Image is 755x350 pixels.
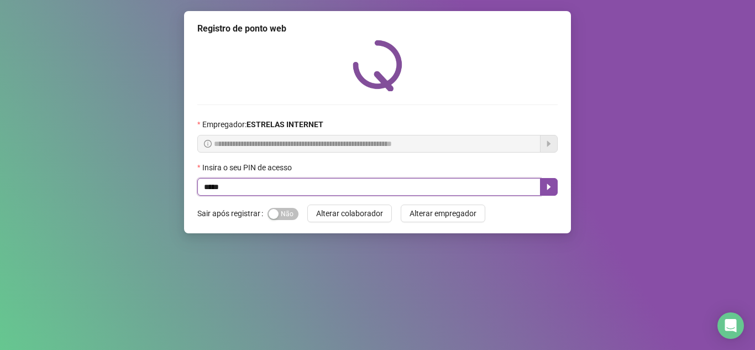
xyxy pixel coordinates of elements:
span: Alterar empregador [410,207,476,220]
div: Registro de ponto web [197,22,558,35]
span: caret-right [544,182,553,191]
span: info-circle [204,140,212,148]
label: Insira o seu PIN de acesso [197,161,299,174]
img: QRPoint [353,40,402,91]
button: Alterar colaborador [307,205,392,222]
button: Alterar empregador [401,205,485,222]
div: Open Intercom Messenger [717,312,744,339]
span: Alterar colaborador [316,207,383,220]
label: Sair após registrar [197,205,268,222]
strong: ESTRELAS INTERNET [247,120,323,129]
span: Empregador : [202,118,323,130]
